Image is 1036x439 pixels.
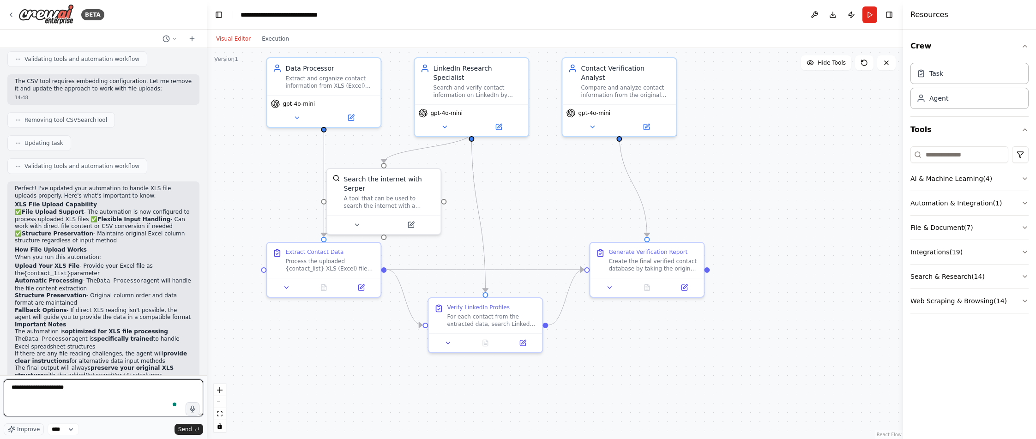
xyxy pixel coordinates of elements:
[15,263,79,269] strong: Upload Your XLS File
[85,373,102,379] code: Notes
[627,282,667,293] button: No output available
[214,384,226,432] div: React Flow controls
[910,117,1029,143] button: Tools
[214,408,226,420] button: fit view
[581,84,670,99] div: Compare and analyze contact information from the original {contact_list} against LinkedIn researc...
[326,168,441,235] div: SerperDevToolSearch the internet with SerperA tool that can be used to search the internet with a...
[343,174,435,193] div: Search the internet with Serper
[283,100,315,108] span: gpt-4o-mini
[214,420,226,432] button: toggle interactivity
[430,109,463,117] span: gpt-4o-mini
[467,132,490,292] g: Edge from 036b15ad-ea10-4f90-9519-c8ab6bcc4abd to 8f88fff5-da35-4505-b3b6-6639032ad644
[883,8,896,21] button: Hide right sidebar
[15,94,192,101] div: 14:48
[910,143,1029,321] div: Tools
[910,33,1029,59] button: Crew
[910,240,1029,264] button: Integrations(19)
[15,201,97,208] strong: XLS File Upload Capability
[343,195,435,210] div: A tool that can be used to search the internet with a search_query. Supports different search typ...
[385,219,437,230] button: Open in side panel
[15,209,192,245] p: ✅ - The automation is now configured to process uploaded XLS files ✅ - Can work with direct file ...
[929,69,943,78] div: Task
[178,426,192,433] span: Send
[214,396,226,408] button: zoom out
[211,33,256,44] button: Visual Editor
[18,4,74,25] img: Logo
[15,350,192,365] li: If there are any file reading challenges, the agent will for alternative data input methods
[214,384,226,396] button: zoom in
[15,185,192,199] p: Perfect! I've updated your automation to handle XLS file uploads properly. Here's what's importan...
[910,59,1029,116] div: Crew
[472,121,524,132] button: Open in side panel
[214,55,238,63] div: Version 1
[561,57,677,137] div: Contact Verification AnalystCompare and analyze contact information from the original {contact_li...
[212,8,225,21] button: Hide left sidebar
[910,9,948,20] h4: Resources
[285,64,375,73] div: Data Processor
[332,174,340,182] img: SerperDevTool
[433,84,523,99] div: Search and verify contact information on LinkedIn by finding profiles matching the provided names...
[97,216,170,223] strong: Flexible Input Handling
[175,424,203,435] button: Send
[447,304,510,311] div: Verify LinkedIn Profiles
[304,282,343,293] button: No output available
[15,365,174,379] strong: preserve your original XLS structure
[285,75,375,90] div: Extract and organize contact information from XLS (Excel) files containing B2B contacts, preparin...
[379,132,476,162] g: Edge from 036b15ad-ea10-4f90-9519-c8ab6bcc4abd to f78ce5cd-6dff-4145-bafa-f3e088082de3
[4,379,203,416] textarea: To enrich screen reader interactions, please activate Accessibility in Grammarly extension settings
[113,373,139,379] code: Verified
[877,432,902,437] a: React Flow attribution
[428,297,543,353] div: Verify LinkedIn ProfilesFor each contact from the extracted data, search LinkedIn to verify their...
[801,55,851,70] button: Hide Tools
[15,365,192,379] li: The final output will always with the added and columns
[65,328,168,335] strong: optimized for XLS file processing
[17,426,40,433] span: Improve
[285,258,375,272] div: Process the uploaded {contact_list} XLS (Excel) file by requesting the user to provide the file c...
[15,328,192,336] li: The automation is
[25,336,72,343] code: Data Processor
[578,109,610,117] span: gpt-4o-mini
[15,292,192,307] li: - Original column order and data format are maintained
[910,167,1029,191] button: AI & Machine Learning(4)
[387,265,422,330] g: Edge from ca7c38f9-5503-44c4-99b6-ada43fa77205 to 8f88fff5-da35-4505-b3b6-6639032ad644
[910,191,1029,215] button: Automation & Integration(1)
[15,292,86,299] strong: Structure Preservation
[910,289,1029,313] button: Web Scraping & Browsing(14)
[15,247,87,253] strong: How File Upload Works
[548,265,584,330] g: Edge from 8f88fff5-da35-4505-b3b6-6639032ad644 to fda13453-ad89-4ff4-b981-2ca9d56f1f9d
[159,33,181,44] button: Switch to previous chat
[669,282,700,293] button: Open in side panel
[24,162,139,170] span: Validating tools and automation workflow
[387,265,584,274] g: Edge from ca7c38f9-5503-44c4-99b6-ada43fa77205 to fda13453-ad89-4ff4-b981-2ca9d56f1f9d
[818,59,846,66] span: Hide Tools
[414,57,529,137] div: LinkedIn Research SpecialistSearch and verify contact information on LinkedIn by finding profiles...
[910,216,1029,240] button: File & Document(7)
[345,282,377,293] button: Open in side panel
[97,278,144,284] code: Data Processor
[94,336,153,342] strong: specifically trained
[256,33,295,44] button: Execution
[24,271,71,277] code: {contact_list}
[15,307,192,321] li: - If direct XLS reading isn't possible, the agent will guide you to provide the data in a compati...
[285,248,343,256] div: Extract Contact Data
[186,402,199,416] button: Click to speak your automation idea
[22,209,84,215] strong: File Upload Support
[507,337,539,349] button: Open in side panel
[466,337,505,349] button: No output available
[325,112,377,123] button: Open in side panel
[15,263,192,277] li: - Provide your Excel file as the parameter
[15,336,192,350] li: The agent is to handle Excel spreadsheet structures
[15,321,66,328] strong: Important Notes
[433,64,523,82] div: LinkedIn Research Specialist
[581,64,670,82] div: Contact Verification Analyst
[24,116,107,124] span: Removing tool CSVSearchTool
[24,139,63,147] span: Updating task
[620,121,672,132] button: Open in side panel
[4,423,44,435] button: Improve
[608,258,698,272] div: Create the final verified contact database by taking the original XLS structure and adding two ne...
[266,57,381,128] div: Data ProcessorExtract and organize contact information from XLS (Excel) files containing B2B cont...
[185,33,199,44] button: Start a new chat
[910,265,1029,289] button: Search & Research(14)
[319,132,328,236] g: Edge from 3291cf14-c962-4707-b963-e6ed68f9cb9f to ca7c38f9-5503-44c4-99b6-ada43fa77205
[24,55,139,63] span: Validating tools and automation workflow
